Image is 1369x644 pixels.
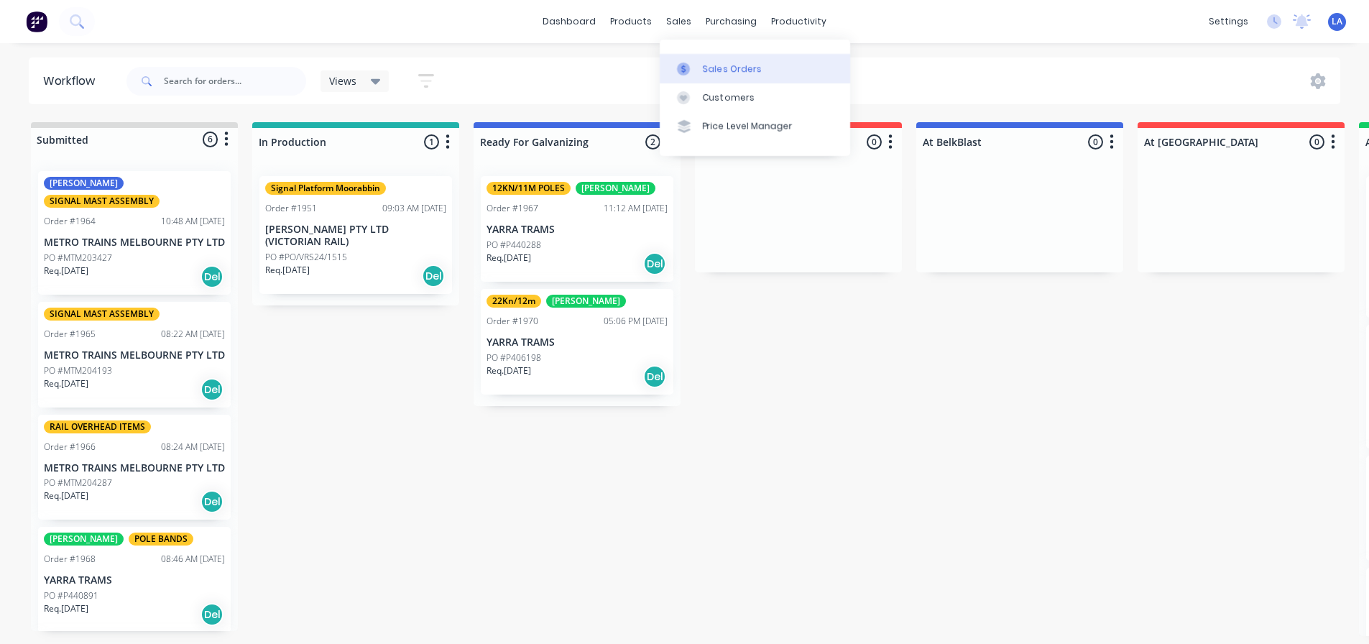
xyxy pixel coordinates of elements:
[44,553,96,566] div: Order #1968
[44,236,225,249] p: METRO TRAINS MELBOURNE PTY LTD
[38,415,231,520] div: RAIL OVERHEAD ITEMSOrder #196608:24 AM [DATE]METRO TRAINS MELBOURNE PTY LTDPO #MTM204287Req.[DATE...
[487,351,541,364] p: PO #P406198
[161,328,225,341] div: 08:22 AM [DATE]
[44,420,151,433] div: RAIL OVERHEAD ITEMS
[44,195,160,208] div: SIGNAL MAST ASSEMBLY
[487,315,538,328] div: Order #1970
[382,202,446,215] div: 09:03 AM [DATE]
[200,378,223,401] div: Del
[265,251,347,264] p: PO #PO/VRS24/1515
[1332,15,1342,28] span: LA
[161,553,225,566] div: 08:46 AM [DATE]
[44,264,88,277] p: Req. [DATE]
[487,252,531,264] p: Req. [DATE]
[129,533,193,546] div: POLE BANDS
[487,364,531,377] p: Req. [DATE]
[604,202,668,215] div: 11:12 AM [DATE]
[487,182,571,195] div: 12KN/11M POLES
[487,295,541,308] div: 22Kn/12m
[44,574,225,586] p: YARRA TRAMS
[164,67,306,96] input: Search for orders...
[44,489,88,502] p: Req. [DATE]
[604,315,668,328] div: 05:06 PM [DATE]
[44,477,112,489] p: PO #MTM204287
[487,239,541,252] p: PO #P440288
[200,265,223,288] div: Del
[44,364,112,377] p: PO #MTM204193
[265,182,386,195] div: Signal Platform Moorabbin
[161,215,225,228] div: 10:48 AM [DATE]
[703,120,793,133] div: Price Level Manager
[535,11,603,32] a: dashboard
[643,365,666,388] div: Del
[38,302,231,408] div: SIGNAL MAST ASSEMBLYOrder #196508:22 AM [DATE]METRO TRAINS MELBOURNE PTY LTDPO #MTM204193Req.[DAT...
[44,349,225,362] p: METRO TRAINS MELBOURNE PTY LTD
[1202,11,1255,32] div: settings
[643,252,666,275] div: Del
[44,533,124,546] div: [PERSON_NAME]
[481,289,673,395] div: 22Kn/12m[PERSON_NAME]Order #197005:06 PM [DATE]YARRA TRAMSPO #P406198Req.[DATE]Del
[603,11,659,32] div: products
[487,202,538,215] div: Order #1967
[576,182,655,195] div: [PERSON_NAME]
[44,377,88,390] p: Req. [DATE]
[487,224,668,236] p: YARRA TRAMS
[265,224,446,248] p: [PERSON_NAME] PTY LTD (VICTORIAN RAIL)
[43,73,102,90] div: Workflow
[44,462,225,474] p: METRO TRAINS MELBOURNE PTY LTD
[44,328,96,341] div: Order #1965
[422,264,445,287] div: Del
[44,252,112,264] p: PO #MTM203427
[660,112,850,141] a: Price Level Manager
[38,527,231,632] div: [PERSON_NAME]POLE BANDSOrder #196808:46 AM [DATE]YARRA TRAMSPO #P440891Req.[DATE]Del
[487,336,668,349] p: YARRA TRAMS
[481,176,673,282] div: 12KN/11M POLES[PERSON_NAME]Order #196711:12 AM [DATE]YARRA TRAMSPO #P440288Req.[DATE]Del
[44,308,160,321] div: SIGNAL MAST ASSEMBLY
[660,83,850,112] a: Customers
[703,63,762,75] div: Sales Orders
[265,264,310,277] p: Req. [DATE]
[44,589,98,602] p: PO #P440891
[660,54,850,83] a: Sales Orders
[44,177,124,190] div: [PERSON_NAME]
[44,215,96,228] div: Order #1964
[546,295,626,308] div: [PERSON_NAME]
[26,11,47,32] img: Factory
[659,11,699,32] div: sales
[703,91,755,104] div: Customers
[699,11,764,32] div: purchasing
[265,202,317,215] div: Order #1951
[161,441,225,454] div: 08:24 AM [DATE]
[44,441,96,454] div: Order #1966
[329,73,356,88] span: Views
[764,11,834,32] div: productivity
[200,490,223,513] div: Del
[259,176,452,294] div: Signal Platform MoorabbinOrder #195109:03 AM [DATE][PERSON_NAME] PTY LTD (VICTORIAN RAIL)PO #PO/V...
[38,171,231,295] div: [PERSON_NAME]SIGNAL MAST ASSEMBLYOrder #196410:48 AM [DATE]METRO TRAINS MELBOURNE PTY LTDPO #MTM2...
[44,602,88,615] p: Req. [DATE]
[200,603,223,626] div: Del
